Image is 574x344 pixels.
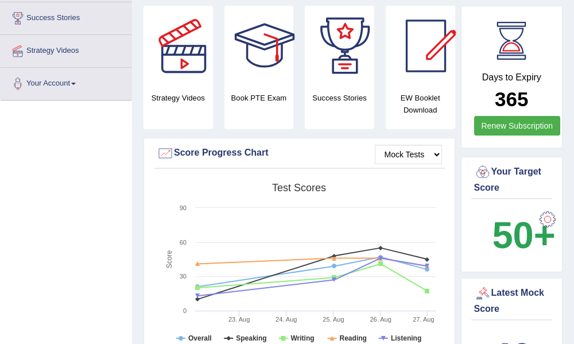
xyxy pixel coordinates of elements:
[492,214,555,256] b: 50+
[180,239,187,246] text: 60
[474,72,550,83] h4: Days to Expiry
[474,164,550,195] div: Your Target Score
[180,204,187,211] text: 90
[1,68,131,96] a: Your Account
[165,250,173,269] tspan: Score
[143,92,213,104] h4: Strategy Videos
[180,273,187,280] text: 30
[1,2,131,31] a: Success Stories
[413,316,434,323] tspan: 27. Aug
[1,35,131,64] a: Strategy Videos
[183,307,187,314] text: 0
[495,88,528,110] b: 365
[272,182,326,194] tspan: Test scores
[386,92,455,116] h4: EW Booklet Download
[290,334,314,342] tspan: Writing
[305,92,374,104] h4: Success Stories
[276,316,297,323] tspan: 24. Aug
[391,334,421,342] tspan: Listening
[370,316,391,323] tspan: 26. Aug
[323,316,344,323] tspan: 25. Aug
[188,334,212,342] tspan: Overall
[157,145,442,162] div: Score Progress Chart
[340,334,367,342] tspan: Reading
[228,316,250,323] tspan: 23. Aug
[474,116,561,136] a: Renew Subscription
[224,92,294,104] h4: Book PTE Exam
[474,285,550,316] div: Latest Mock Score
[236,334,266,342] tspan: Speaking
